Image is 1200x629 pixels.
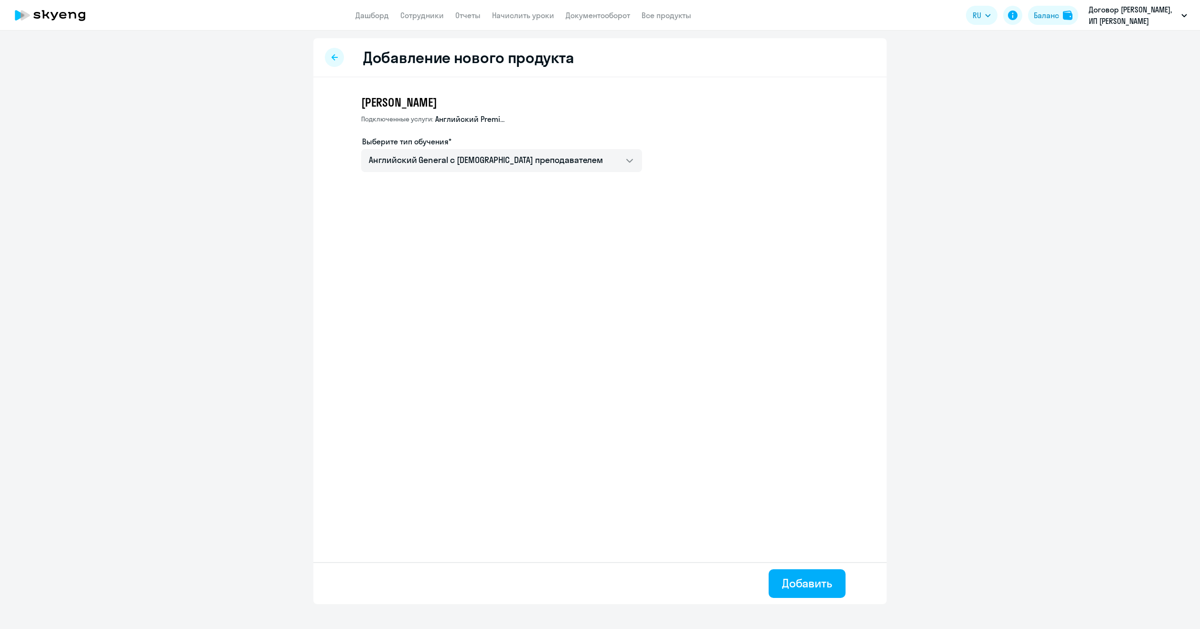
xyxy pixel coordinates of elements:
label: Выберите тип обучения* [362,136,451,147]
a: Документооборот [566,11,630,20]
p: Договор [PERSON_NAME], ИП [PERSON_NAME] [1089,4,1178,27]
div: Баланс [1034,10,1059,21]
button: Добавить [769,569,846,598]
div: Добавить [782,575,832,591]
h2: Добавление нового продукта [363,48,574,67]
h3: [PERSON_NAME] [361,95,642,110]
a: Начислить уроки [492,11,554,20]
img: balance [1063,11,1072,20]
span: Английский Premium [435,114,507,124]
a: Дашборд [355,11,389,20]
a: Сотрудники [400,11,444,20]
span: Подключенные услуги: [361,115,433,123]
button: Балансbalance [1028,6,1078,25]
span: RU [973,10,981,21]
a: Все продукты [642,11,691,20]
button: RU [966,6,997,25]
button: Договор [PERSON_NAME], ИП [PERSON_NAME] [1084,4,1192,27]
a: Отчеты [455,11,481,20]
